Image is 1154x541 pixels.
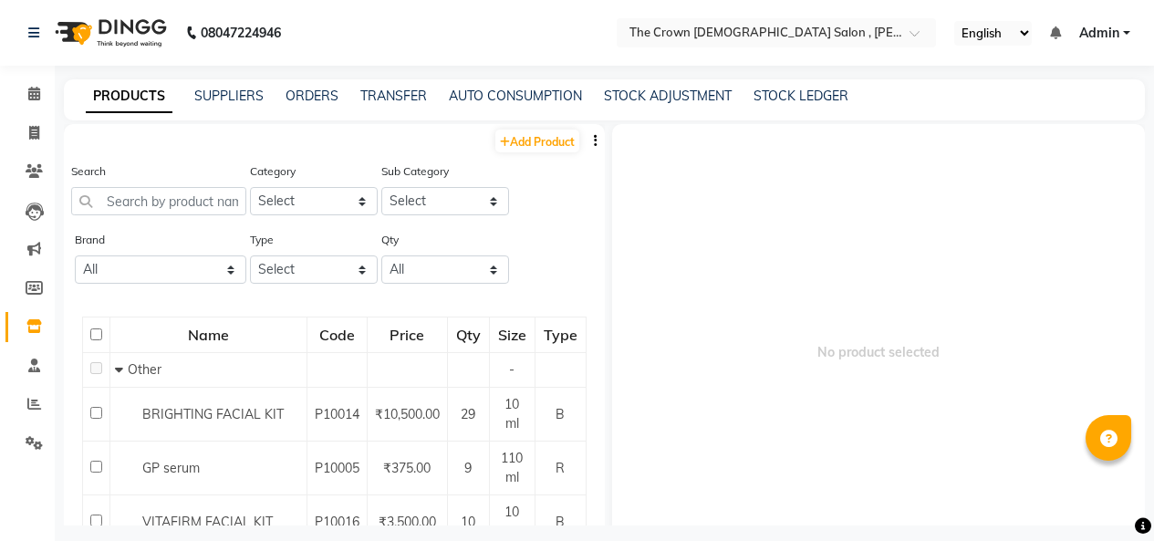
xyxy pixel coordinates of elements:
[381,232,399,248] label: Qty
[201,7,281,58] b: 08047224946
[250,163,296,180] label: Category
[315,406,359,422] span: P10014
[495,130,579,152] a: Add Product
[115,361,128,378] span: Collapse Row
[501,450,523,485] span: 110 ml
[369,318,446,351] div: Price
[379,514,436,530] span: ₹3,500.00
[383,460,431,476] span: ₹375.00
[142,514,273,530] span: VITAFIRM FACIAL KIT
[47,7,172,58] img: logo
[604,88,732,104] a: STOCK ADJUSTMENT
[286,88,338,104] a: ORDERS
[491,318,534,351] div: Size
[315,460,359,476] span: P10005
[360,88,427,104] a: TRANSFER
[250,232,274,248] label: Type
[71,163,106,180] label: Search
[556,514,565,530] span: B
[556,460,565,476] span: R
[536,318,585,351] div: Type
[375,406,440,422] span: ₹10,500.00
[504,396,519,432] span: 10 ml
[1077,468,1136,523] iframe: chat widget
[308,318,366,351] div: Code
[142,406,284,422] span: BRIGHTING FACIAL KIT
[509,361,515,378] span: -
[381,163,449,180] label: Sub Category
[504,504,519,539] span: 10 ml
[128,361,161,378] span: Other
[71,187,246,215] input: Search by product name or code
[315,514,359,530] span: P10016
[464,460,472,476] span: 9
[461,514,475,530] span: 10
[449,88,582,104] a: AUTO CONSUMPTION
[111,318,306,351] div: Name
[449,318,488,351] div: Qty
[194,88,264,104] a: SUPPLIERS
[86,80,172,113] a: PRODUCTS
[556,406,565,422] span: B
[1079,24,1119,43] span: Admin
[142,460,200,476] span: GP serum
[461,406,475,422] span: 29
[754,88,848,104] a: STOCK LEDGER
[75,232,105,248] label: Brand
